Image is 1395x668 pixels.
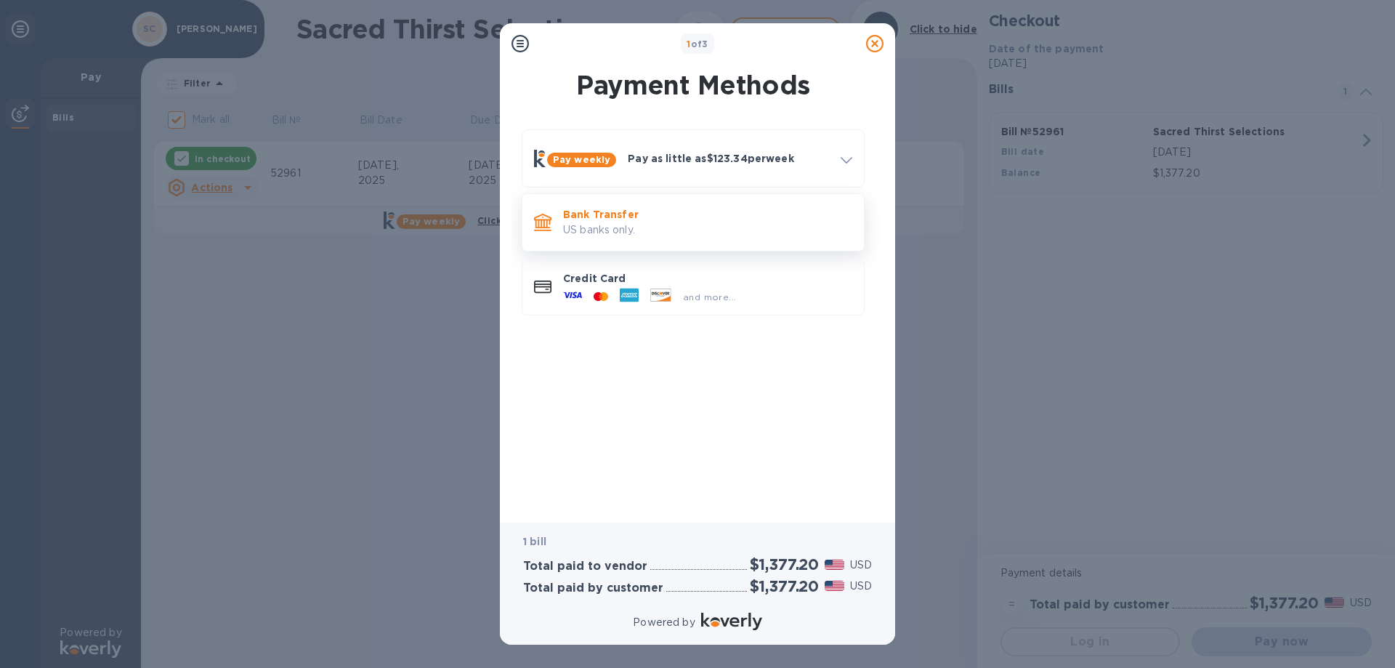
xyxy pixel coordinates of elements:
h1: Payment Methods [519,70,868,100]
p: US banks only. [563,222,852,238]
h3: Total paid by customer [523,582,663,595]
p: USD [850,579,872,594]
p: USD [850,558,872,573]
img: USD [825,581,844,591]
b: of 3 [687,39,708,49]
span: 1 [687,39,690,49]
p: Bank Transfer [563,207,852,222]
b: Pay weekly [553,154,610,165]
b: 1 bill [523,536,546,547]
h2: $1,377.20 [750,577,819,595]
p: Pay as little as $123.34 per week [628,151,829,166]
img: Logo [701,613,762,630]
p: Credit Card [563,271,852,286]
p: Powered by [633,615,695,630]
h3: Total paid to vendor [523,560,647,574]
span: and more... [683,291,736,302]
h2: $1,377.20 [750,555,819,574]
img: USD [825,560,844,570]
